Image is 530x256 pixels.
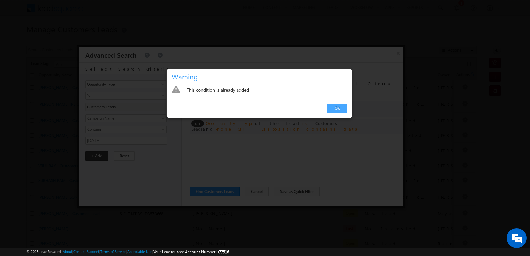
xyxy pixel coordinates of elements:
a: Contact Support [73,249,99,254]
span: 77516 [219,249,229,254]
a: Terms of Service [100,249,126,254]
div: This condition is already added [187,86,347,95]
a: About [63,249,72,254]
div: Chat with us now [34,35,111,43]
span: Your Leadsquared Account Number is [153,249,229,254]
img: d_60004797649_company_0_60004797649 [11,35,28,43]
h3: Warning [172,71,350,82]
span: © 2025 LeadSquared | | | | | [26,249,229,255]
a: Acceptable Use [127,249,152,254]
div: Minimize live chat window [109,3,125,19]
textarea: Type your message and hit 'Enter' [9,61,121,198]
em: Start Chat [90,204,120,213]
a: Ok [327,104,347,113]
